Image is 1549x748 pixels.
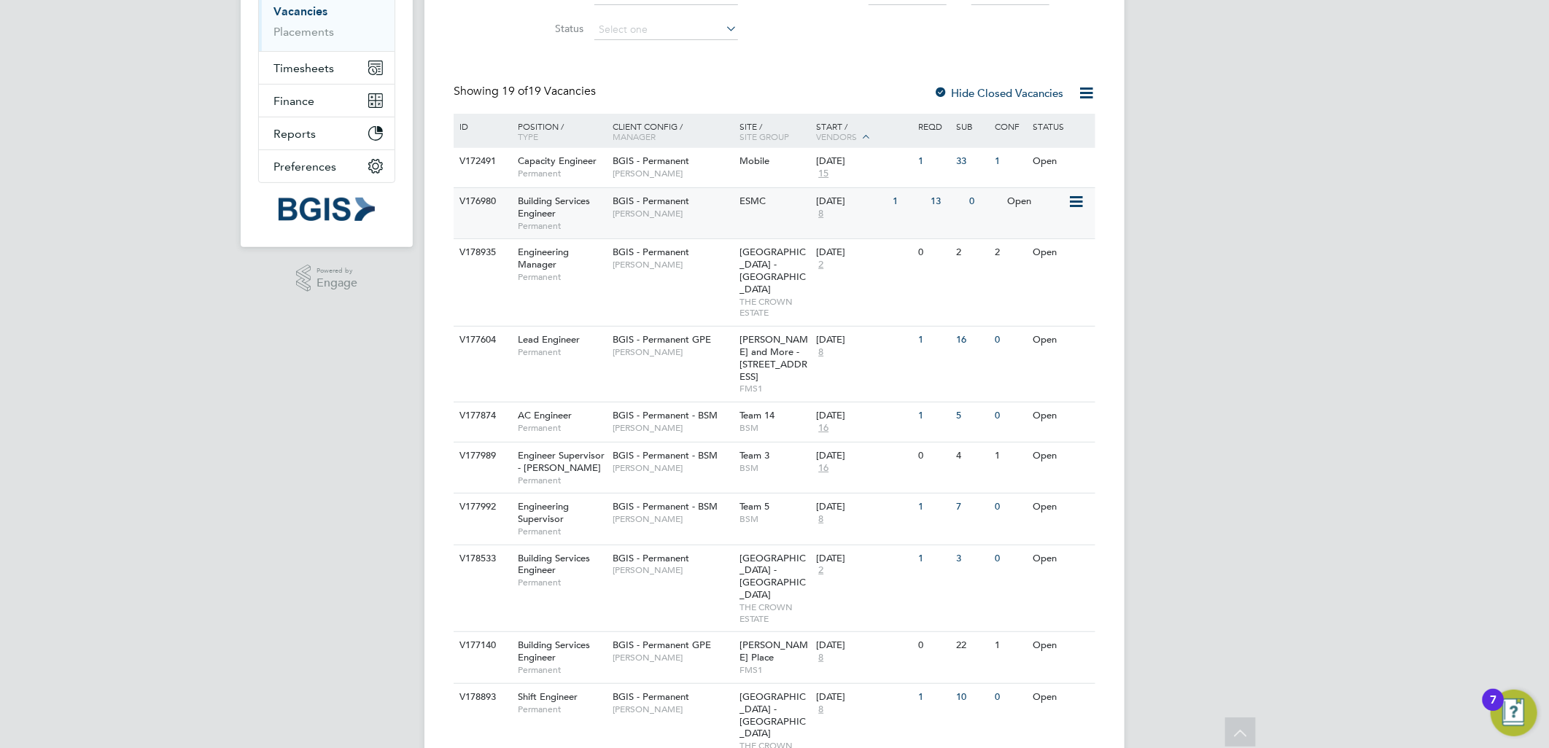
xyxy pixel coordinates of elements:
[740,500,770,513] span: Team 5
[991,402,1029,429] div: 0
[816,704,826,716] span: 8
[740,333,809,383] span: [PERSON_NAME] and More - [STREET_ADDRESS]
[456,494,507,521] div: V177992
[613,422,733,434] span: [PERSON_NAME]
[816,639,911,652] div: [DATE]
[1004,188,1068,215] div: Open
[613,639,711,651] span: BGIS - Permanent GPE
[928,188,966,215] div: 13
[889,188,927,215] div: 1
[740,449,770,461] span: Team 3
[816,422,831,435] span: 16
[816,553,911,565] div: [DATE]
[456,402,507,429] div: V177874
[816,652,826,664] span: 8
[1030,239,1093,266] div: Open
[518,704,605,715] span: Permanent
[740,639,809,663] span: [PERSON_NAME] Place
[454,84,599,99] div: Showing
[518,155,597,167] span: Capacity Engineer
[991,545,1029,572] div: 0
[613,208,733,219] span: [PERSON_NAME]
[816,259,826,271] span: 2
[915,632,952,659] div: 0
[915,239,952,266] div: 0
[518,526,605,537] span: Permanent
[816,564,826,577] span: 2
[518,690,578,703] span: Shift Engineer
[613,195,689,207] span: BGIS - Permanent
[518,449,605,474] span: Engineer Supervisor - [PERSON_NAME]
[933,86,1063,100] label: Hide Closed Vacancies
[502,84,596,98] span: 19 Vacancies
[456,632,507,659] div: V177140
[518,664,605,676] span: Permanent
[613,155,689,167] span: BGIS - Permanent
[953,632,991,659] div: 22
[991,632,1029,659] div: 1
[518,639,590,663] span: Building Services Engineer
[456,239,507,266] div: V178935
[609,114,737,149] div: Client Config /
[317,277,357,289] span: Engage
[740,664,810,676] span: FMS1
[273,4,327,18] a: Vacancies
[816,513,826,526] span: 8
[1030,402,1093,429] div: Open
[296,265,358,292] a: Powered byEngage
[1030,545,1093,572] div: Open
[518,577,605,588] span: Permanent
[259,117,395,149] button: Reports
[953,239,991,266] div: 2
[613,564,733,576] span: [PERSON_NAME]
[613,552,689,564] span: BGIS - Permanent
[991,684,1029,711] div: 0
[518,220,605,232] span: Permanent
[953,494,991,521] div: 7
[518,475,605,486] span: Permanent
[456,443,507,470] div: V177989
[613,652,733,663] span: [PERSON_NAME]
[816,691,911,704] div: [DATE]
[613,449,718,461] span: BGIS - Permanent - BSM
[1490,700,1496,719] div: 7
[816,334,911,346] div: [DATE]
[518,409,572,421] span: AC Engineer
[953,327,991,354] div: 16
[613,333,711,346] span: BGIS - Permanent GPE
[518,346,605,358] span: Permanent
[456,327,507,354] div: V177604
[613,462,733,474] span: [PERSON_NAME]
[915,443,952,470] div: 0
[613,130,656,142] span: Manager
[518,333,580,346] span: Lead Engineer
[1030,684,1093,711] div: Open
[816,130,857,142] span: Vendors
[740,422,810,434] span: BSM
[613,500,718,513] span: BGIS - Permanent - BSM
[1491,690,1537,736] button: Open Resource Center, 7 new notifications
[258,198,395,221] a: Go to home page
[816,450,911,462] div: [DATE]
[991,327,1029,354] div: 0
[518,195,590,219] span: Building Services Engineer
[915,148,952,175] div: 1
[953,114,991,139] div: Sub
[1030,632,1093,659] div: Open
[456,545,507,572] div: V178533
[816,195,885,208] div: [DATE]
[953,684,991,711] div: 10
[518,500,569,525] span: Engineering Supervisor
[991,494,1029,521] div: 0
[816,246,911,259] div: [DATE]
[915,402,952,429] div: 1
[991,148,1029,175] div: 1
[613,513,733,525] span: [PERSON_NAME]
[518,552,590,577] span: Building Services Engineer
[740,409,775,421] span: Team 14
[259,52,395,84] button: Timesheets
[456,684,507,711] div: V178893
[273,94,314,108] span: Finance
[816,501,911,513] div: [DATE]
[317,265,357,277] span: Powered by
